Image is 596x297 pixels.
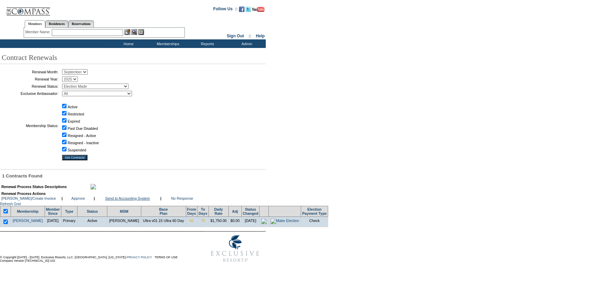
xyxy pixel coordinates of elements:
[155,256,178,259] a: TERMS OF USE
[261,219,267,224] img: icon_electionmade.gif
[2,69,58,75] td: Renewal Month:
[246,9,251,13] a: Follow us on Twitter
[120,209,129,213] a: MSM
[127,256,152,259] a: PRIVACY POLICY
[256,34,265,38] a: Help
[214,207,223,215] a: DailyRate
[6,2,50,16] img: Compass Home
[91,184,96,189] img: maximize.gif
[124,29,130,35] img: b_edit.gif
[65,209,73,213] a: Type
[45,216,61,227] td: [DATE]
[138,29,144,35] img: Reservations
[46,207,60,215] a: MemberSince
[186,216,198,227] td: 62
[131,29,137,35] img: View
[159,207,168,215] a: BasePlan
[171,196,193,200] a: No Response
[94,196,95,200] b: |
[204,232,266,266] img: Exclusive Resorts
[1,196,56,200] a: [PERSON_NAME]/Create Invoice
[213,6,238,14] td: Follow Us ::
[302,207,326,215] a: ElectionPayment Type
[226,39,266,48] td: Admin
[187,39,226,48] td: Reports
[199,207,207,215] a: ToDays
[68,148,86,152] label: Suspended
[208,216,228,227] td: $1,750.00
[227,34,244,38] a: Sign Out
[87,209,98,213] a: Status
[252,7,264,12] img: Subscribe to our YouTube Channel
[68,134,96,138] label: Resigned - Active
[239,9,245,13] a: Become our fan on Facebook
[252,9,264,13] a: Subscribe to our YouTube Channel
[105,196,150,200] a: Send to Accounting System
[78,216,107,227] td: Active
[2,210,9,214] span: Select/Deselect All
[68,119,80,123] label: Expired
[271,219,299,224] img: Make Election
[2,76,58,82] td: Renewal Year:
[1,185,67,189] b: Renewal Process Status Descriptions
[25,20,46,28] a: Members
[68,112,84,116] label: Restricted
[68,20,94,27] a: Reservations
[68,126,98,131] label: Past Due Disabled
[301,216,328,227] td: Check
[61,216,78,227] td: Primary
[147,39,187,48] td: Memberships
[2,91,58,96] td: Exclusive Ambassador:
[239,7,245,12] img: Become our fan on Facebook
[68,141,99,145] label: Resigned - Inactive
[17,209,38,213] a: Membership
[108,39,147,48] td: Home
[141,216,186,227] td: Ultra v01.15 Ultra 60 Day
[160,196,162,200] b: |
[2,98,58,153] td: Membership Status:
[198,216,208,227] td: 70
[45,20,68,27] a: Residences
[246,7,251,12] img: Follow us on Twitter
[187,207,196,215] a: FromDays
[232,209,238,213] a: Adj
[13,219,43,223] a: [PERSON_NAME]
[25,29,52,35] div: Member Name:
[2,173,43,178] span: 1 Contracts Found
[62,155,87,160] input: Get Contracts
[107,216,141,227] td: [PERSON_NAME]
[1,191,46,196] b: Renewal Process Actions
[68,105,78,109] label: Active
[229,216,242,227] td: $0.00
[71,196,85,200] a: Approve
[249,34,251,38] span: ::
[62,196,63,200] b: |
[2,84,58,89] td: Renewal Status:
[241,216,260,227] td: [DATE]
[243,207,259,215] a: StatusChanged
